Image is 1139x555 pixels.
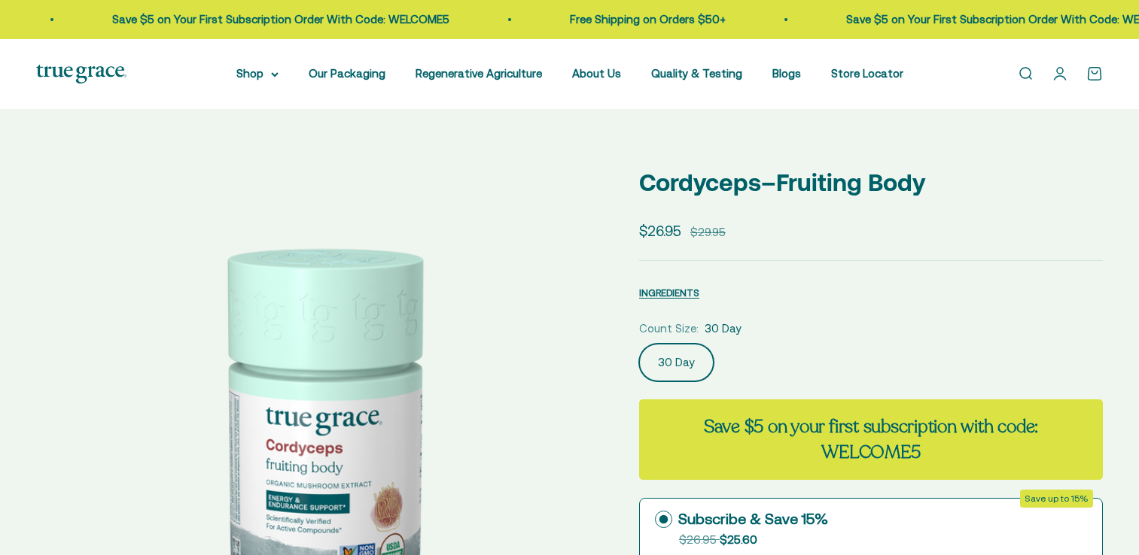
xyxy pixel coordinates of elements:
summary: Shop [236,65,279,83]
p: Save $5 on Your First Subscription Order With Code: WELCOME5 [112,11,449,29]
a: Store Locator [831,67,903,80]
a: Quality & Testing [651,67,742,80]
p: Cordyceps–Fruiting Body [639,163,1103,202]
a: Blogs [772,67,801,80]
a: Regenerative Agriculture [416,67,542,80]
legend: Count Size: [639,320,699,338]
span: 30 Day [705,320,742,338]
strong: Save $5 on your first subscription with code: WELCOME5 [704,414,1038,465]
compare-at-price: $29.95 [690,223,726,241]
a: Our Packaging [309,67,385,80]
button: INGREDIENTS [639,284,699,302]
a: About Us [572,67,621,80]
span: INGREDIENTS [639,287,699,299]
sale-price: $26.95 [639,220,681,242]
a: Free Shipping on Orders $50+ [570,13,726,26]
